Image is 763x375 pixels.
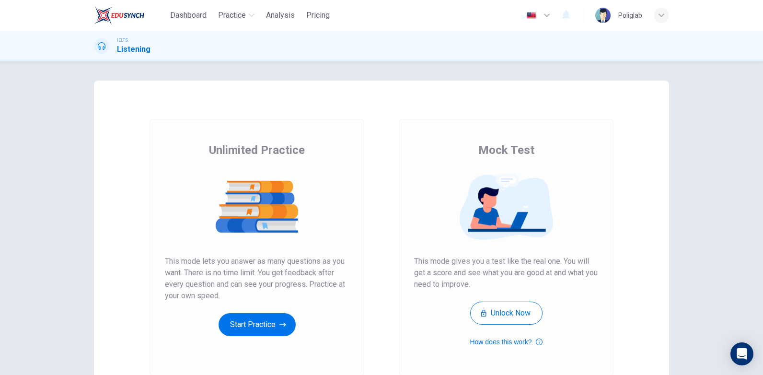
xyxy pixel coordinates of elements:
button: Pricing [302,7,334,24]
div: Poliglab [618,10,642,21]
span: Unlimited Practice [209,142,305,158]
span: Mock Test [478,142,534,158]
div: Open Intercom Messenger [730,342,753,365]
a: EduSynch logo [94,6,166,25]
h1: Listening [117,44,150,55]
span: Analysis [266,10,295,21]
span: Pricing [306,10,330,21]
span: IELTS [117,37,128,44]
img: EduSynch logo [94,6,144,25]
button: How does this work? [470,336,542,348]
button: Start Practice [219,313,296,336]
span: This mode gives you a test like the real one. You will get a score and see what you are good at a... [414,256,598,290]
button: Dashboard [166,7,210,24]
img: en [525,12,537,19]
img: Profile picture [595,8,611,23]
button: Unlock Now [470,302,543,325]
span: This mode lets you answer as many questions as you want. There is no time limit. You get feedback... [165,256,349,302]
span: Practice [218,10,246,21]
span: Dashboard [170,10,207,21]
button: Practice [214,7,258,24]
button: Analysis [262,7,299,24]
